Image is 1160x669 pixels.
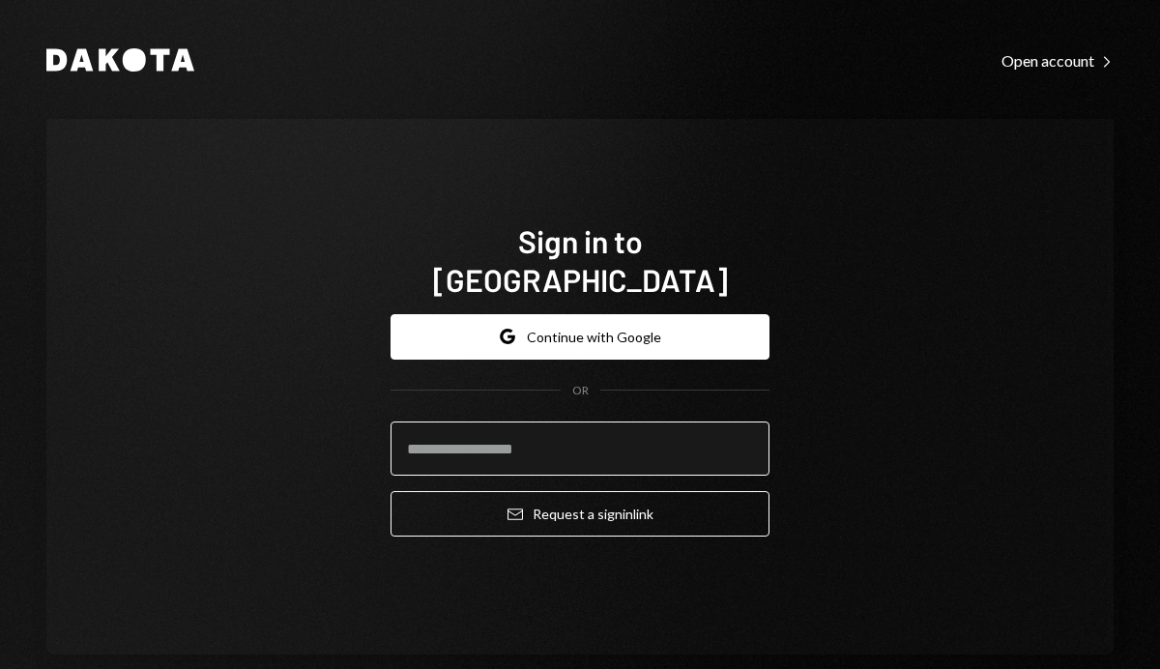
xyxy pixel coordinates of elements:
[572,383,589,399] div: OR
[1001,49,1114,71] a: Open account
[391,314,769,360] button: Continue with Google
[1001,51,1114,71] div: Open account
[391,221,769,299] h1: Sign in to [GEOGRAPHIC_DATA]
[391,491,769,537] button: Request a signinlink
